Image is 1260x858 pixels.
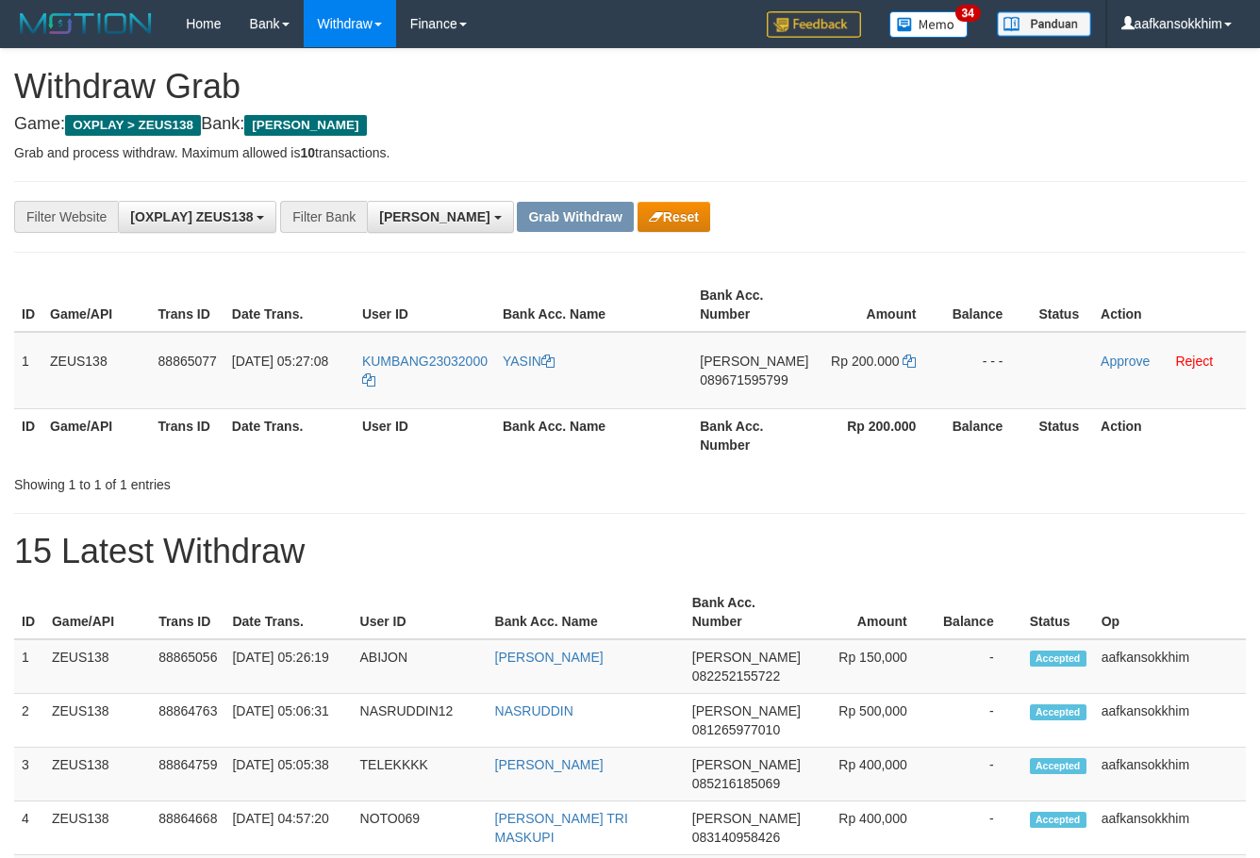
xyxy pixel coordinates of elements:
span: Copy 089671595799 to clipboard [700,372,787,388]
a: NASRUDDIN [495,703,573,718]
span: [PERSON_NAME] [244,115,366,136]
td: Rp 400,000 [808,801,936,855]
a: [PERSON_NAME] TRI MASKUPI [495,811,628,845]
h4: Game: Bank: [14,115,1246,134]
span: [DATE] 05:27:08 [232,354,328,369]
button: [OXPLAY] ZEUS138 [118,201,276,233]
span: Accepted [1030,704,1086,720]
th: ID [14,586,44,639]
h1: Withdraw Grab [14,68,1246,106]
th: User ID [355,278,495,332]
img: Button%20Memo.svg [889,11,969,38]
td: TELEKKKK [353,748,488,801]
td: ZEUS138 [44,748,151,801]
th: Amount [816,278,944,332]
div: Filter Website [14,201,118,233]
th: Bank Acc. Number [685,586,808,639]
td: - [936,801,1022,855]
span: [PERSON_NAME] [692,811,801,826]
td: 4 [14,801,44,855]
span: Copy 083140958426 to clipboard [692,830,780,845]
th: Amount [808,586,936,639]
td: 1 [14,332,42,409]
div: Showing 1 to 1 of 1 entries [14,468,511,494]
th: Game/API [42,278,151,332]
td: [DATE] 05:06:31 [224,694,352,748]
span: Copy 082252155722 to clipboard [692,668,780,684]
td: NOTO069 [353,801,488,855]
th: Status [1031,278,1093,332]
td: ZEUS138 [42,332,151,409]
th: Balance [944,278,1031,332]
th: Date Trans. [224,586,352,639]
td: - [936,694,1022,748]
span: Accepted [1030,758,1086,774]
th: Op [1094,586,1246,639]
td: aafkansokkhim [1094,694,1246,748]
th: Action [1093,408,1246,462]
th: Bank Acc. Name [495,408,692,462]
button: Grab Withdraw [517,202,633,232]
span: 88865077 [158,354,217,369]
td: Rp 500,000 [808,694,936,748]
a: Reject [1175,354,1213,369]
img: Feedback.jpg [767,11,861,38]
img: panduan.png [997,11,1091,37]
th: ID [14,278,42,332]
td: 1 [14,639,44,694]
a: [PERSON_NAME] [495,650,604,665]
td: - [936,748,1022,801]
td: aafkansokkhim [1094,639,1246,694]
th: Balance [936,586,1022,639]
td: [DATE] 05:05:38 [224,748,352,801]
td: ZEUS138 [44,801,151,855]
span: Accepted [1030,651,1086,667]
th: Trans ID [151,278,224,332]
th: Date Trans. [224,408,355,462]
th: Trans ID [151,586,224,639]
th: Action [1093,278,1246,332]
button: Reset [638,202,710,232]
th: Balance [944,408,1031,462]
span: [PERSON_NAME] [700,354,808,369]
span: [OXPLAY] ZEUS138 [130,209,253,224]
span: Copy 085216185069 to clipboard [692,776,780,791]
th: Bank Acc. Name [488,586,685,639]
td: Rp 400,000 [808,748,936,801]
th: Bank Acc. Number [692,278,816,332]
strong: 10 [300,145,315,160]
td: - - - [944,332,1031,409]
th: User ID [353,586,488,639]
span: [PERSON_NAME] [692,703,801,718]
span: 34 [955,5,981,22]
td: ZEUS138 [44,694,151,748]
span: [PERSON_NAME] [379,209,489,224]
td: 88864668 [151,801,224,855]
span: Accepted [1030,812,1086,828]
span: KUMBANG23032000 [362,354,488,369]
th: Trans ID [151,408,224,462]
td: ZEUS138 [44,639,151,694]
td: [DATE] 04:57:20 [224,801,352,855]
a: YASIN [503,354,555,369]
td: 88865056 [151,639,224,694]
th: Rp 200.000 [816,408,944,462]
td: 2 [14,694,44,748]
h1: 15 Latest Withdraw [14,533,1246,570]
span: [PERSON_NAME] [692,757,801,772]
a: [PERSON_NAME] [495,757,604,772]
a: Approve [1101,354,1150,369]
div: Filter Bank [280,201,367,233]
th: User ID [355,408,495,462]
th: Status [1022,586,1094,639]
a: Copy 200000 to clipboard [903,354,916,369]
td: aafkansokkhim [1094,748,1246,801]
th: Status [1031,408,1093,462]
span: OXPLAY > ZEUS138 [65,115,201,136]
span: [PERSON_NAME] [692,650,801,665]
th: Bank Acc. Number [692,408,816,462]
td: Rp 150,000 [808,639,936,694]
th: Game/API [44,586,151,639]
td: NASRUDDIN12 [353,694,488,748]
td: ABIJON [353,639,488,694]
